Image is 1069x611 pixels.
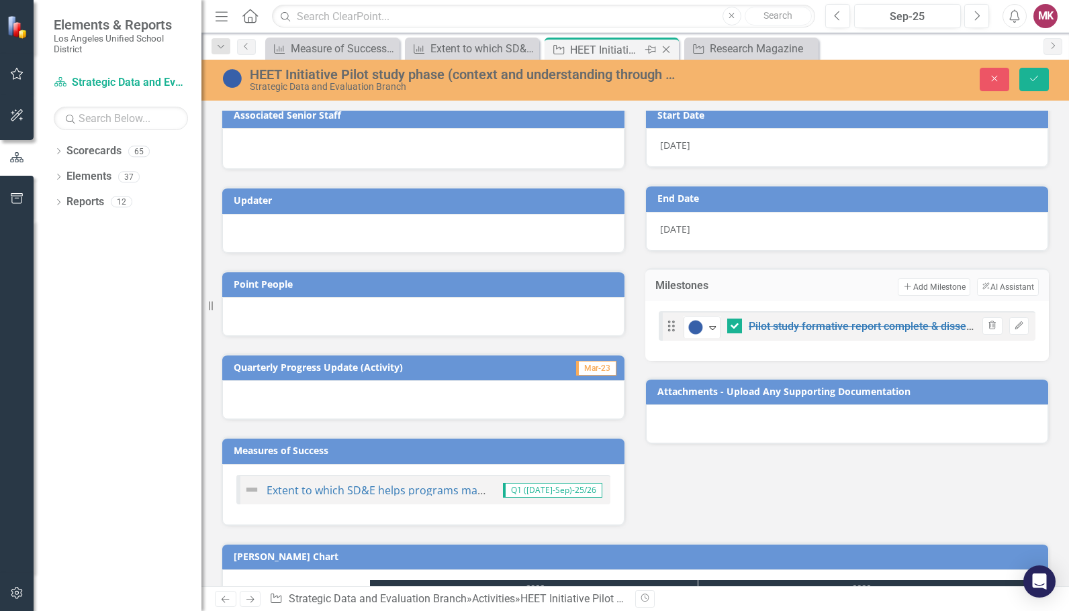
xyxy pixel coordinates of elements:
div: 2023 [698,580,1025,598]
h3: Point People [234,279,618,289]
button: Add Milestone [898,278,970,296]
img: Not Defined [244,482,260,498]
small: Los Angeles Unified School District [54,33,188,55]
div: 65 [128,146,150,157]
a: Extent to which SD&E helps programs make improvements to their policies, programs or services thr... [408,40,536,57]
h3: [PERSON_NAME] Chart [234,551,1041,561]
a: Extent to which SD&E helps programs make improvements to their policies, programs or services thr... [267,483,994,498]
div: Measure of Success - Scorecard Report [291,40,396,57]
div: Research Magazine [710,40,815,57]
div: 37 [118,171,140,182]
span: [DATE] [660,223,690,235]
div: » » [269,592,625,607]
div: HEET Initiative Pilot study phase (context and understanding through documents and interviews) co... [570,42,642,58]
button: Search [745,7,812,25]
span: Q1 ([DATE]-Sep)-25/26 [503,483,602,498]
div: 12 [111,197,132,208]
h3: Updater [234,195,618,205]
h3: Associated Senior Staff [234,110,618,120]
h3: Quarterly Progress Update (Activity) [234,362,542,372]
h3: Measures of Success [234,445,618,455]
h3: End Date [657,193,1041,203]
button: AI Assistant [977,278,1039,296]
a: Strategic Data and Evaluation Branch [54,75,188,91]
a: Elements [66,169,111,184]
input: Search ClearPoint... [272,5,815,28]
span: Elements & Reports [54,17,188,33]
a: Pilot study formative report complete & disseminated [749,320,1006,333]
div: HEET Initiative Pilot study phase (context and understanding through documents and interviews) co... [520,592,1064,605]
span: Mar-23 [576,361,616,376]
a: Strategic Data and Evaluation Branch [289,592,467,605]
div: Open Intercom Messenger [1023,565,1056,598]
a: Scorecards [66,144,122,159]
div: HEET Initiative Pilot study phase (context and understanding through documents and interviews) co... [250,67,681,82]
a: Research Magazine [688,40,815,57]
img: ClearPoint Strategy [7,15,30,38]
h3: Attachments - Upload Any Supporting Documentation [657,386,1041,396]
a: Reports [66,195,104,210]
span: Search [763,10,792,21]
h3: Milestones [655,280,760,292]
a: Activities [472,592,515,605]
button: MK [1033,4,1058,28]
h3: Start Date [657,110,1041,120]
div: Extent to which SD&E helps programs make improvements to their policies, programs or services thr... [430,40,536,57]
a: Measure of Success - Scorecard Report [269,40,396,57]
span: [DATE] [660,139,690,152]
button: Sep-25 [854,4,961,28]
img: Complete [688,319,704,335]
div: Strategic Data and Evaluation Branch [250,82,681,92]
div: 2022 [372,580,698,598]
img: Complete [222,68,243,89]
input: Search Below... [54,107,188,130]
div: Sep-25 [859,9,956,25]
